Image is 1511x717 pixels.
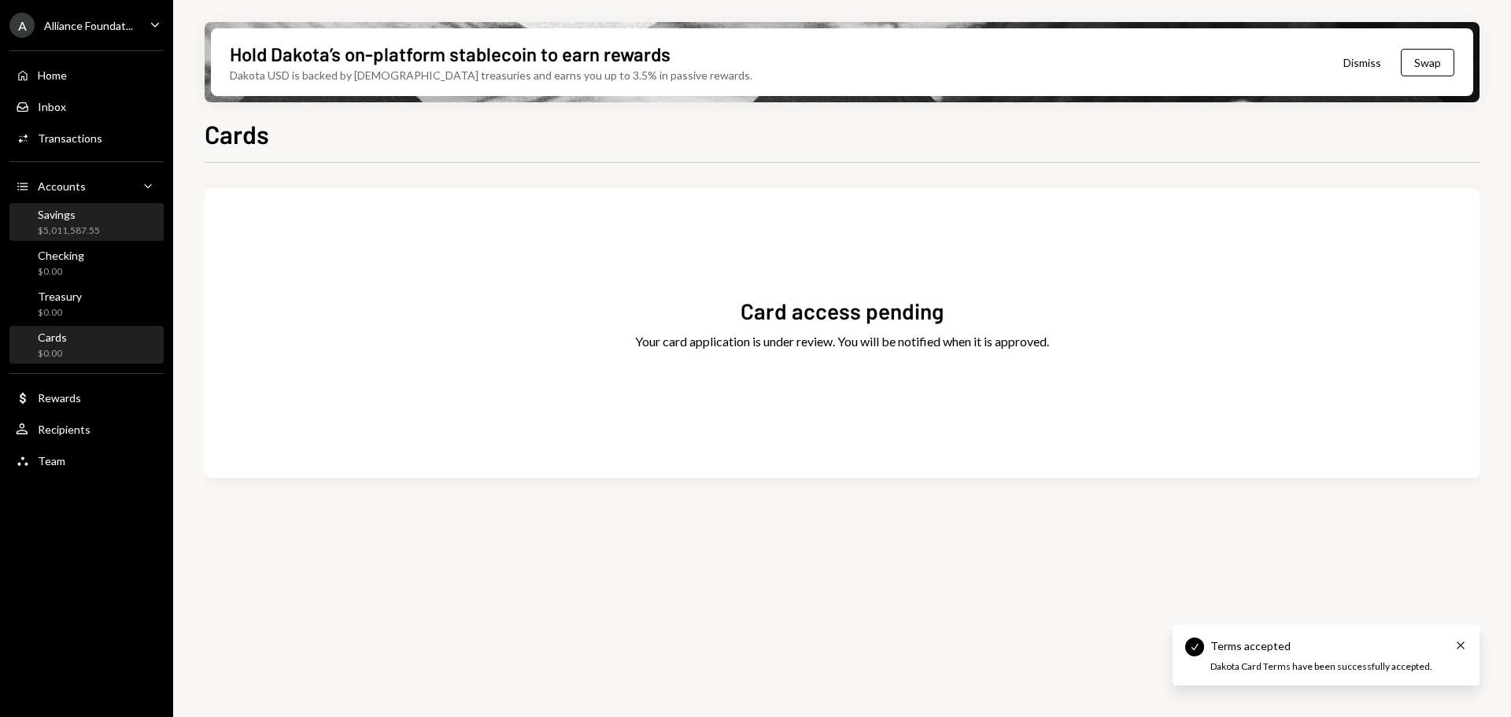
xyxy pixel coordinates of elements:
div: Checking [38,249,84,262]
div: Inbox [38,100,66,113]
a: Transactions [9,124,164,152]
div: Transactions [38,131,102,145]
div: Alliance Foundat... [44,19,133,32]
div: Hold Dakota’s on-platform stablecoin to earn rewards [230,41,671,67]
div: $0.00 [38,265,84,279]
div: Team [38,454,65,468]
div: Card access pending [741,296,944,327]
div: Dakota USD is backed by [DEMOGRAPHIC_DATA] treasuries and earns you up to 3.5% in passive rewards. [230,67,752,83]
div: $5,011,587.55 [38,224,100,238]
div: Your card application is under review. You will be notified when it is approved. [635,332,1049,351]
a: Recipients [9,415,164,443]
div: $0.00 [38,306,82,320]
h1: Cards [205,118,269,150]
div: Dakota Card Terms have been successfully accepted. [1210,660,1432,674]
div: A [9,13,35,38]
a: Rewards [9,383,164,412]
div: Treasury [38,290,82,303]
div: Home [38,68,67,82]
a: Home [9,61,164,89]
a: Team [9,446,164,475]
a: Inbox [9,92,164,120]
div: Rewards [38,391,81,405]
button: Dismiss [1324,44,1401,81]
a: Savings$5,011,587.55 [9,203,164,241]
div: Terms accepted [1210,638,1291,654]
a: Cards$0.00 [9,326,164,364]
div: $0.00 [38,347,67,360]
button: Swap [1401,49,1454,76]
a: Treasury$0.00 [9,285,164,323]
div: Accounts [38,179,86,193]
div: Savings [38,208,100,221]
a: Checking$0.00 [9,244,164,282]
div: Cards [38,331,67,344]
div: Recipients [38,423,91,436]
a: Accounts [9,172,164,200]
